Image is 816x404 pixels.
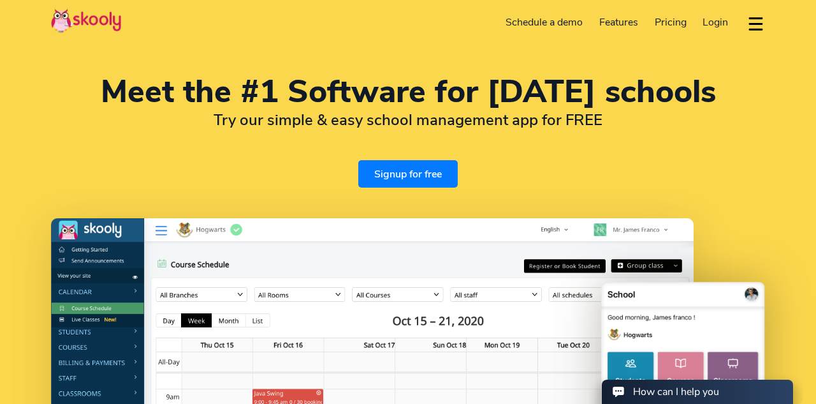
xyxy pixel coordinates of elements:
img: Skooly [51,8,121,33]
h2: Try our simple & easy school management app for FREE [51,110,765,130]
a: Schedule a demo [498,12,592,33]
span: Login [703,15,728,29]
h1: Meet the #1 Software for [DATE] schools [51,77,765,107]
span: Pricing [655,15,687,29]
a: Login [694,12,736,33]
a: Pricing [646,12,695,33]
a: Signup for free [358,160,458,188]
a: Features [591,12,646,33]
button: dropdown menu [747,9,765,38]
